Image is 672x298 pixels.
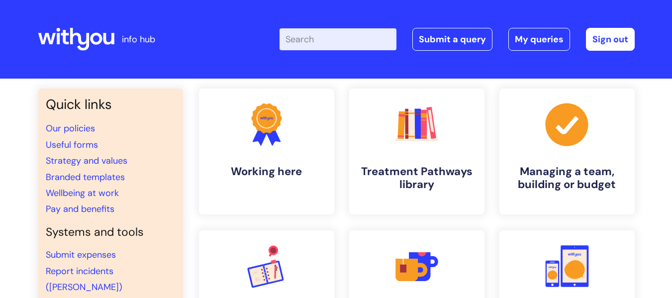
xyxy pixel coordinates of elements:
[46,171,125,183] a: Branded templates
[357,165,477,192] h4: Treatment Pathways library
[412,28,492,51] a: Submit a query
[46,265,122,293] a: Report incidents ([PERSON_NAME])
[507,165,627,192] h4: Managing a team, building or budget
[586,28,635,51] a: Sign out
[46,122,95,134] a: Our policies
[46,155,127,167] a: Strategy and values
[499,89,635,214] a: Managing a team, building or budget
[280,28,396,50] input: Search
[199,89,334,214] a: Working here
[46,139,98,151] a: Useful forms
[46,97,175,112] h3: Quick links
[46,203,114,215] a: Pay and benefits
[46,225,175,239] h4: Systems and tools
[46,249,116,261] a: Submit expenses
[349,89,484,214] a: Treatment Pathways library
[508,28,570,51] a: My queries
[280,28,635,51] div: | -
[46,187,119,199] a: Wellbeing at work
[207,165,326,178] h4: Working here
[122,31,155,47] p: info hub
